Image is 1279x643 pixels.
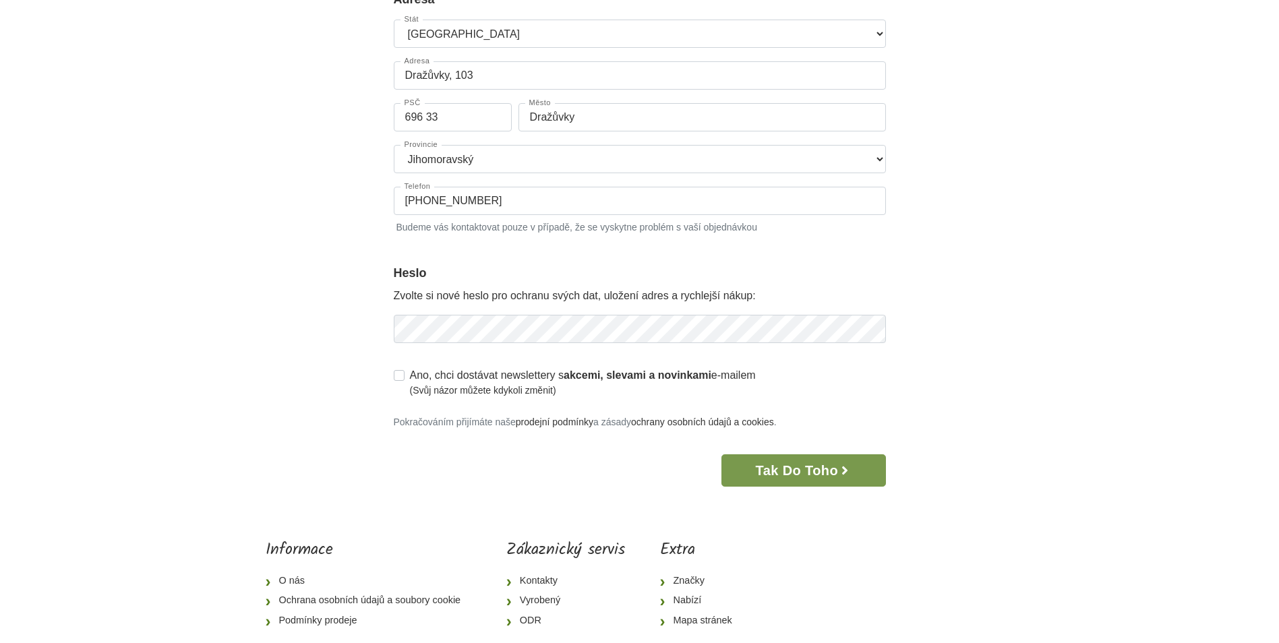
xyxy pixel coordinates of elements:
[266,541,472,560] h5: Informace
[394,103,512,131] input: PSČ
[506,590,625,611] a: Vyrobený
[400,16,423,23] label: Stát
[518,103,886,131] input: Město
[394,61,886,90] input: Adresa
[660,541,743,560] h5: Extra
[660,571,743,591] a: Značky
[400,141,442,148] label: Provincie
[266,590,472,611] a: Ochrana osobních údajů a soubory cookie
[266,571,472,591] a: O nás
[394,264,886,282] legend: Heslo
[525,99,555,106] label: Město
[506,541,625,560] h5: Zákaznický servis
[631,417,774,427] a: ochrany osobních údajů a cookies
[506,611,625,631] a: ODR
[400,183,435,190] label: Telefon
[394,417,777,427] small: Pokračováním přijímáte naše a zásady .
[410,369,756,381] font: Ano, chci dostávat newslettery s e-mailem
[660,611,743,631] a: Mapa stránek
[778,541,1014,588] iframe: fb:page Facebook Social Plugin
[410,384,756,398] small: (Svůj názor můžete kdykoli změnit)
[400,99,425,106] label: PSČ
[756,463,839,478] font: Tak do toho
[721,454,885,487] button: Tak do toho
[394,288,886,304] p: Zvolte si nové heslo pro ochranu svých dat, uložení adres a rychlejší nákup:
[506,571,625,591] a: Kontakty
[564,369,711,381] strong: akcemi, slevami a novinkami
[400,57,434,65] label: Adresa
[394,218,886,235] small: Budeme vás kontaktovat pouze v případě, že se vyskytne problém s vaší objednávkou
[660,590,743,611] a: Nabízí
[266,611,472,631] a: Podmínky prodeje
[394,187,886,215] input: Telefon
[516,417,593,427] a: prodejní podmínky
